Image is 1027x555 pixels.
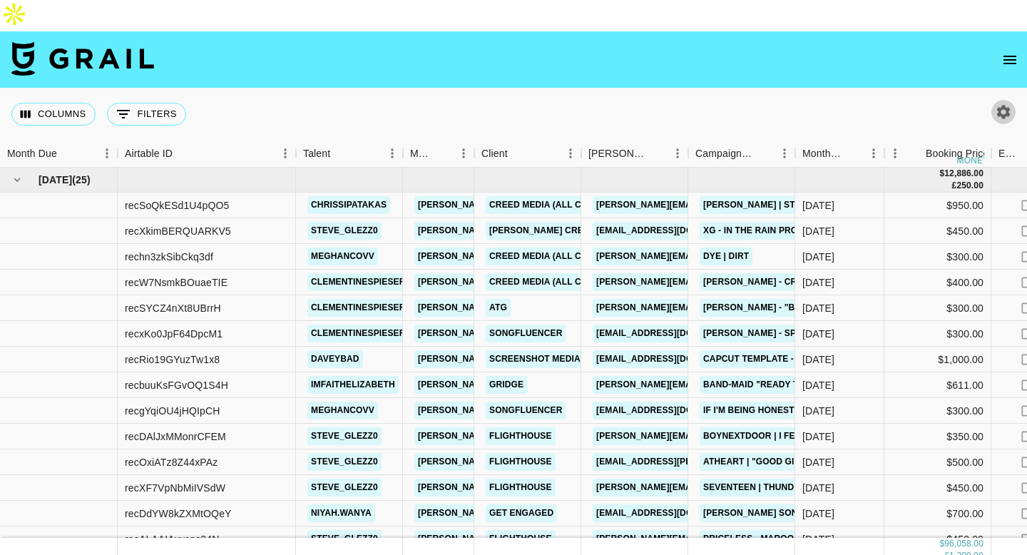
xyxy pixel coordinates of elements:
[486,453,556,471] a: Flighthouse
[410,140,433,168] div: Manager
[700,504,861,522] a: [PERSON_NAME] song | “UberEx”
[700,325,886,342] a: [PERSON_NAME] - Spring Into Summer
[307,376,399,394] a: imfaithelizabeth
[486,350,584,368] a: Screenshot media
[863,143,884,164] button: Menu
[700,530,835,548] a: Priceless - Maroon5&LISA
[486,299,511,317] a: ATG
[884,398,991,424] div: $300.00
[125,140,173,168] div: Airtable ID
[884,295,991,321] div: $300.00
[647,143,667,163] button: Sort
[486,427,556,445] a: Flighthouse
[414,453,647,471] a: [PERSON_NAME][EMAIL_ADDRESS][DOMAIN_NAME]
[802,429,834,444] div: May '25
[802,327,834,341] div: May '25
[884,143,906,164] button: Menu
[802,224,834,238] div: May '25
[952,180,957,192] div: £
[414,350,647,368] a: [PERSON_NAME][EMAIL_ADDRESS][DOMAIN_NAME]
[593,273,825,291] a: [PERSON_NAME][EMAIL_ADDRESS][DOMAIN_NAME]
[700,479,809,497] a: Seventeen | Thunder
[802,250,834,264] div: May '25
[884,424,991,449] div: $350.00
[414,402,647,419] a: [PERSON_NAME][EMAIL_ADDRESS][DOMAIN_NAME]
[125,224,231,238] div: recXkimBERQUARKV5
[307,273,409,291] a: clementinespieser
[414,504,647,522] a: [PERSON_NAME][EMAIL_ADDRESS][DOMAIN_NAME]
[307,325,409,342] a: clementinespieser
[957,156,989,165] div: money
[7,170,27,190] button: hide children
[486,248,634,265] a: Creed Media (All Campaigns)
[884,347,991,372] div: $1,000.00
[307,530,382,548] a: steve_glezz0
[581,140,688,168] div: Booker
[593,248,825,265] a: [PERSON_NAME][EMAIL_ADDRESS][DOMAIN_NAME]
[593,427,825,445] a: [PERSON_NAME][EMAIL_ADDRESS][DOMAIN_NAME]
[307,427,382,445] a: steve_glezz0
[125,378,228,392] div: recbuuKsFGvOQ1S4H
[486,504,557,522] a: Get Engaged
[843,143,863,163] button: Sort
[802,352,834,367] div: May '25
[998,140,1018,168] div: Expenses: Remove Commission?
[593,376,825,394] a: [PERSON_NAME][EMAIL_ADDRESS][DOMAIN_NAME]
[307,504,375,522] a: niyah.wanya
[7,140,57,168] div: Month Due
[330,143,350,163] button: Sort
[996,46,1024,74] button: open drawer
[944,539,983,551] div: 96,058.00
[72,173,91,187] span: ( 25 )
[593,453,825,471] a: [EMAIL_ADDRESS][PERSON_NAME][DOMAIN_NAME]
[125,481,225,495] div: recXF7VpNbMiIVSdW
[688,140,795,168] div: Campaign (Type)
[700,222,822,240] a: XG - IN THE RAIN Promo 1
[125,198,230,213] div: recSoQkESd1U4pQO5
[667,143,688,164] button: Menu
[486,222,729,240] a: [PERSON_NAME] Creative KK ([GEOGRAPHIC_DATA])
[307,350,363,368] a: daveybad
[107,103,186,126] button: Show filters
[939,539,944,551] div: $
[307,222,382,240] a: steve_glezz0
[414,222,647,240] a: [PERSON_NAME][EMAIL_ADDRESS][DOMAIN_NAME]
[125,301,221,315] div: recSYCZ4nXt8UBrrH
[695,140,754,168] div: Campaign (Type)
[884,218,991,244] div: $450.00
[802,532,834,546] div: May '25
[486,530,556,548] a: Flighthouse
[802,455,834,469] div: May '25
[944,168,983,180] div: 12,886.00
[403,140,474,168] div: Manager
[307,299,409,317] a: clementinespieser
[486,273,634,291] a: Creed Media (All Campaigns)
[118,140,296,168] div: Airtable ID
[453,143,474,164] button: Menu
[593,222,752,240] a: [EMAIL_ADDRESS][DOMAIN_NAME]
[414,196,647,214] a: [PERSON_NAME][EMAIL_ADDRESS][DOMAIN_NAME]
[307,453,382,471] a: steve_glezz0
[700,299,847,317] a: [PERSON_NAME] - "Blessings"
[593,504,752,522] a: [EMAIL_ADDRESS][DOMAIN_NAME]
[414,299,647,317] a: [PERSON_NAME][EMAIL_ADDRESS][DOMAIN_NAME]
[125,250,213,264] div: rechn3zkSibCkq3df
[700,248,752,265] a: Dye | Dirt
[884,270,991,295] div: $400.00
[593,299,825,317] a: [PERSON_NAME][EMAIL_ADDRESS][DOMAIN_NAME]
[956,180,983,192] div: 250.00
[307,248,378,265] a: meghancovv
[700,402,844,419] a: If I'm Being Honest - Lourdiz
[884,526,991,552] div: $450.00
[700,196,833,214] a: [PERSON_NAME] | Still Bad
[593,479,825,497] a: [PERSON_NAME][EMAIL_ADDRESS][DOMAIN_NAME]
[486,376,527,394] a: Gridge
[926,140,988,168] div: Booking Price
[125,352,220,367] div: recRio19GYuzTw1x8
[414,248,647,265] a: [PERSON_NAME][EMAIL_ADDRESS][DOMAIN_NAME]
[474,140,581,168] div: Client
[486,196,634,214] a: Creed Media (All Campaigns)
[884,193,991,218] div: $950.00
[486,325,566,342] a: Songfluencer
[593,325,752,342] a: [EMAIL_ADDRESS][DOMAIN_NAME]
